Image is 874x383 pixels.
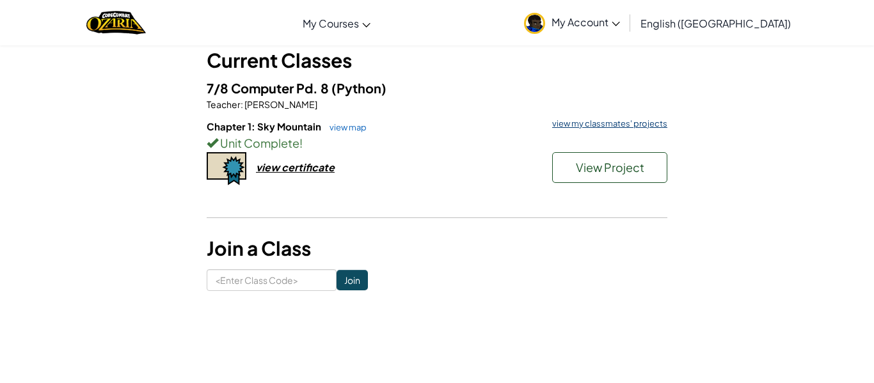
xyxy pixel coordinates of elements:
[207,46,667,75] h3: Current Classes
[296,6,377,40] a: My Courses
[218,136,299,150] span: Unit Complete
[634,6,797,40] a: English ([GEOGRAPHIC_DATA])
[241,98,243,110] span: :
[518,3,626,43] a: My Account
[86,10,146,36] img: Home
[331,80,386,96] span: (Python)
[256,160,335,174] div: view certificate
[207,269,337,291] input: <Enter Class Code>
[207,152,246,185] img: certificate-icon.png
[303,17,359,30] span: My Courses
[640,17,791,30] span: English ([GEOGRAPHIC_DATA])
[576,160,644,175] span: View Project
[524,13,545,34] img: avatar
[86,10,146,36] a: Ozaria by CodeCombat logo
[323,122,367,132] a: view map
[546,120,667,128] a: view my classmates' projects
[337,270,368,290] input: Join
[207,160,335,174] a: view certificate
[552,152,667,183] button: View Project
[207,98,241,110] span: Teacher
[207,234,667,263] h3: Join a Class
[207,80,331,96] span: 7/8 Computer Pd. 8
[243,98,317,110] span: [PERSON_NAME]
[552,15,620,29] span: My Account
[207,120,323,132] span: Chapter 1: Sky Mountain
[299,136,303,150] span: !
